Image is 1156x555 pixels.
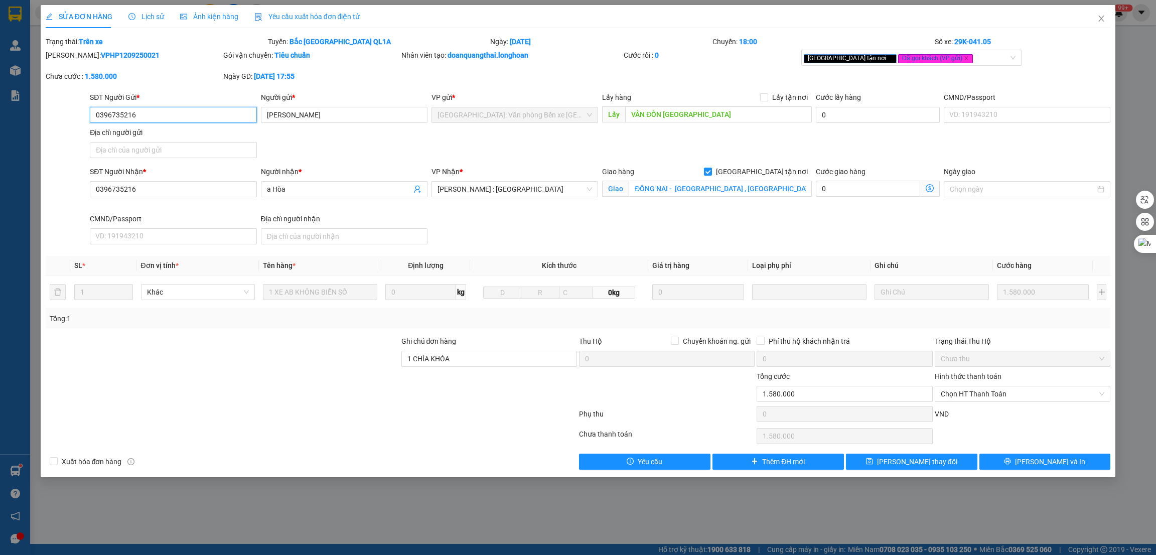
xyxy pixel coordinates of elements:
span: Giao hàng [602,168,634,176]
input: Ngày giao [950,184,1095,195]
div: CMND/Passport [944,92,1110,103]
input: 0 [652,284,744,300]
div: Người gửi [261,92,427,103]
b: Bắc [GEOGRAPHIC_DATA] QL1A [290,38,391,46]
span: [GEOGRAPHIC_DATA] tận nơi [712,166,812,177]
span: Hồ Chí Minh : Kho Quận 12 [438,182,592,197]
input: Địa chỉ của người nhận [261,228,427,244]
input: Dọc đường [625,106,811,122]
span: Giao [602,181,629,197]
span: Yêu cầu [638,456,662,467]
span: Xuất hóa đơn hàng [58,456,126,467]
input: Ghi Chú [875,284,989,300]
span: [PERSON_NAME] thay đổi [877,456,957,467]
input: Địa chỉ của người gửi [90,142,256,158]
label: Cước giao hàng [816,168,865,176]
span: Tên hàng [263,261,296,269]
span: VP Nhận [431,168,460,176]
b: Tiêu chuẩn [274,51,310,59]
span: Chuyển khoản ng. gửi [679,336,755,347]
span: Đã gọi khách (VP gửi) [898,54,973,63]
span: user-add [413,185,421,193]
img: icon [254,13,262,21]
b: 1.580.000 [85,72,117,80]
span: Giá trị hàng [652,261,689,269]
div: Chưa cước : [46,71,221,82]
span: [PERSON_NAME] và In [1015,456,1085,467]
div: Trạng thái: [45,36,267,47]
div: Tuyến: [267,36,489,47]
div: SĐT Người Nhận [90,166,256,177]
span: Yêu cầu xuất hóa đơn điện tử [254,13,360,21]
b: 0 [655,51,659,59]
b: [DATE] 17:55 [254,72,295,80]
div: Phụ thu [578,408,756,426]
div: Địa chỉ người nhận [261,213,427,224]
span: Hải Phòng: Văn phòng Bến xe Thượng Lý [438,107,592,122]
button: Close [1087,5,1115,33]
input: C [559,287,594,299]
span: exclamation-circle [627,458,634,466]
span: close [1097,15,1105,23]
span: Lấy hàng [602,93,631,101]
div: Địa chỉ người gửi [90,127,256,138]
div: Chuyến: [711,36,934,47]
label: Ghi chú đơn hàng [401,337,457,345]
button: printer[PERSON_NAME] và In [979,454,1111,470]
span: VND [935,410,949,418]
span: edit [46,13,53,20]
label: Hình thức thanh toán [935,372,1001,380]
div: Số xe: [934,36,1111,47]
button: plusThêm ĐH mới [712,454,844,470]
input: Cước lấy hàng [816,107,940,123]
span: Định lượng [408,261,444,269]
span: Thêm ĐH mới [762,456,805,467]
span: Đơn vị tính [141,261,179,269]
span: 0kg [593,287,635,299]
span: Tổng cước [757,372,790,380]
div: CMND/Passport [90,213,256,224]
span: Phí thu hộ khách nhận trả [765,336,854,347]
span: close [964,56,969,61]
span: clock-circle [128,13,135,20]
div: [PERSON_NAME]: [46,50,221,61]
div: SĐT Người Gửi [90,92,256,103]
div: Chưa thanh toán [578,429,756,446]
div: Nhân viên tạo: [401,50,622,61]
label: Cước lấy hàng [816,93,861,101]
span: Lịch sử [128,13,164,21]
span: Khác [147,285,249,300]
span: kg [456,284,466,300]
input: Giao tận nơi [629,181,811,197]
span: Chưa thu [941,351,1104,366]
b: 29K-041.05 [954,38,991,46]
div: Cước rồi : [624,50,799,61]
span: close [888,56,893,61]
span: Thu Hộ [579,337,602,345]
input: VD: Bàn, Ghế [263,284,377,300]
div: Ngày GD: [223,71,399,82]
span: Kích thước [542,261,576,269]
input: Ghi chú đơn hàng [401,351,577,367]
span: dollar-circle [926,184,934,192]
b: 18:00 [739,38,757,46]
button: delete [50,284,66,300]
b: doanquangthai.longhoan [448,51,528,59]
div: Trạng thái Thu Hộ [935,336,1110,347]
label: Ngày giao [944,168,975,176]
span: Chọn HT Thanh Toán [941,386,1104,401]
span: save [866,458,873,466]
span: [GEOGRAPHIC_DATA] tận nơi [804,54,897,63]
button: exclamation-circleYêu cầu [579,454,710,470]
b: [DATE] [510,38,531,46]
span: SỬA ĐƠN HÀNG [46,13,112,21]
button: plus [1097,284,1106,300]
span: Lấy [602,106,625,122]
span: picture [180,13,187,20]
span: Lấy tận nơi [768,92,812,103]
span: Ảnh kiện hàng [180,13,238,21]
span: Cước hàng [997,261,1032,269]
span: printer [1004,458,1011,466]
input: Cước giao hàng [816,181,920,197]
input: D [483,287,521,299]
